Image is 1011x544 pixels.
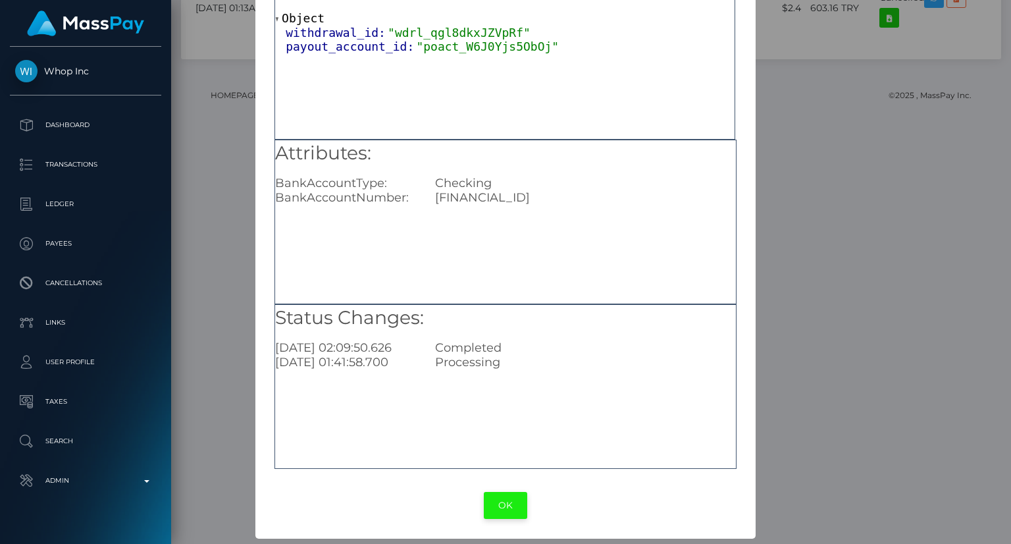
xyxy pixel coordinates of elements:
span: withdrawal_id: [286,26,388,40]
div: BankAccountType: [265,176,425,190]
div: [FINANCIAL_ID] [425,190,745,205]
p: Transactions [15,155,156,175]
div: [DATE] 01:41:58.700 [265,355,425,369]
h5: Status Changes: [275,305,736,331]
button: OK [484,492,527,519]
span: payout_account_id: [286,40,416,53]
span: "poact_W6J0Yjs5ObOj" [416,40,559,53]
p: User Profile [15,352,156,372]
div: Processing [425,355,745,369]
div: Completed [425,340,745,355]
img: Whop Inc [15,60,38,82]
p: Admin [15,471,156,491]
h5: Attributes: [275,140,736,167]
p: Search [15,431,156,451]
p: Payees [15,234,156,254]
div: Checking [425,176,745,190]
span: Object [282,11,324,25]
p: Cancellations [15,273,156,293]
div: BankAccountNumber: [265,190,425,205]
img: MassPay Logo [27,11,144,36]
span: Whop Inc [10,65,161,77]
p: Dashboard [15,115,156,135]
p: Links [15,313,156,333]
span: "wdrl_qgl8dkxJZVpRf" [388,26,531,40]
p: Taxes [15,392,156,412]
div: [DATE] 02:09:50.626 [265,340,425,355]
p: Ledger [15,194,156,214]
